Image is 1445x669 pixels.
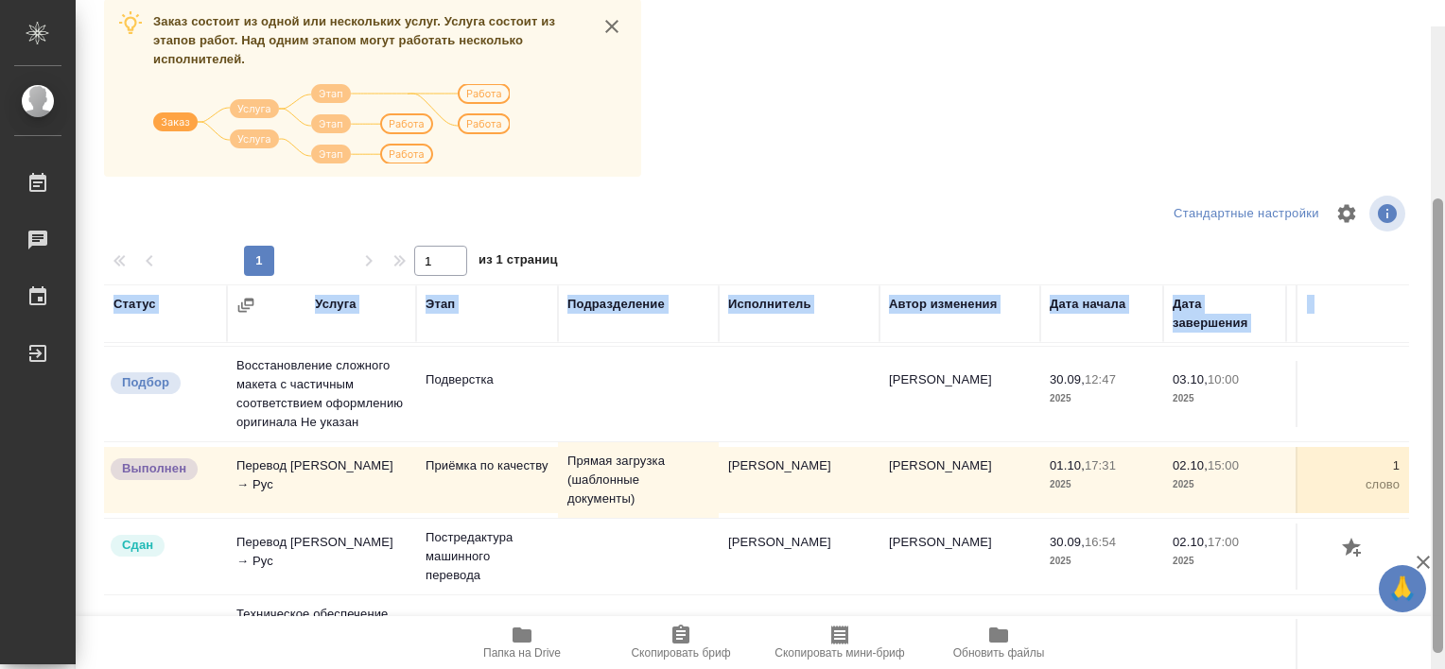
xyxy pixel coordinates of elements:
[919,616,1078,669] button: Обновить файлы
[953,646,1045,660] span: Обновить файлы
[728,295,811,314] div: Исполнитель
[1173,389,1277,408] p: 2025
[879,361,1040,427] td: [PERSON_NAME]
[598,12,626,41] button: close
[153,14,555,66] span: Заказ состоит из одной или нескольких услуг. Услуга состоит из этапов работ. Над одним этапом мог...
[426,528,548,585] p: Постредактура машинного перевода
[567,295,665,314] div: Подразделение
[1050,389,1154,408] p: 2025
[1085,535,1116,549] p: 16:54
[1050,372,1085,386] p: 30.09,
[1173,295,1277,333] div: Дата завершения
[443,616,601,669] button: Папка на Drive
[1050,458,1085,472] p: 01.10,
[1085,458,1116,472] p: 17:31
[889,295,997,314] div: Автор изменения
[1324,191,1369,236] span: Настроить таблицу
[1369,196,1409,232] span: Посмотреть информацию
[1173,535,1208,549] p: 02.10,
[1386,569,1419,609] span: 🙏
[1173,475,1277,494] p: 2025
[227,347,416,441] td: Восстановление сложного макета с частичным соответствием оформлению оригинала Не указан
[227,447,416,513] td: Перевод [PERSON_NAME] → Рус
[483,646,561,660] span: Папка на Drive
[1050,475,1154,494] p: 2025
[426,295,455,314] div: Этап
[719,447,879,513] td: [PERSON_NAME]
[122,536,153,555] p: Сдан
[1050,552,1154,571] p: 2025
[631,646,730,660] span: Скопировать бриф
[426,370,548,389] p: Подверстка
[1208,372,1239,386] p: 10:00
[1173,372,1208,386] p: 03.10,
[1208,458,1239,472] p: 15:00
[1050,295,1125,314] div: Дата начала
[1173,458,1208,472] p: 02.10,
[760,616,919,669] button: Скопировать мини-бриф
[1085,372,1116,386] p: 12:47
[315,295,356,314] div: Услуга
[122,459,186,478] p: Выполнен
[1337,533,1369,565] button: Добавить оценку
[879,447,1040,513] td: [PERSON_NAME]
[1173,552,1277,571] p: 2025
[558,442,719,518] td: Прямая загрузка (шаблонные документы)
[227,523,416,590] td: Перевод [PERSON_NAME] → Рус
[1050,535,1085,549] p: 30.09,
[113,295,156,314] div: Статус
[236,296,255,315] button: Сгруппировать
[775,646,904,660] span: Скопировать мини-бриф
[426,456,548,475] p: Приёмка по качеству
[601,616,760,669] button: Скопировать бриф
[879,523,1040,590] td: [PERSON_NAME]
[1169,199,1324,229] div: split button
[122,373,169,392] p: Подбор
[1379,565,1426,612] button: 🙏
[1208,535,1239,549] p: 17:00
[479,249,558,276] span: из 1 страниц
[719,523,879,590] td: [PERSON_NAME]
